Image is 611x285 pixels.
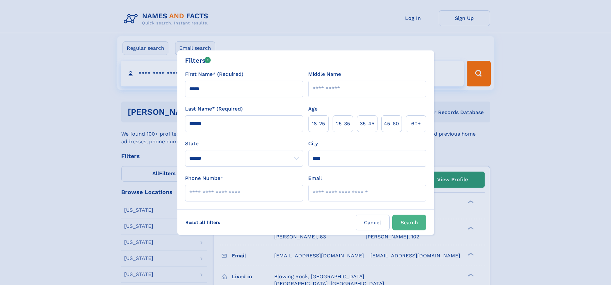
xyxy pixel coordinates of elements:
label: Age [308,105,318,113]
label: Last Name* (Required) [185,105,243,113]
span: 18‑25 [312,120,325,128]
span: 60+ [411,120,421,128]
label: Cancel [356,215,390,230]
label: State [185,140,303,147]
button: Search [392,215,426,230]
label: Phone Number [185,174,223,182]
label: Email [308,174,322,182]
span: 25‑35 [336,120,350,128]
span: 45‑60 [384,120,399,128]
label: First Name* (Required) [185,70,243,78]
label: City [308,140,318,147]
label: Middle Name [308,70,341,78]
label: Reset all filters [181,215,225,230]
span: 35‑45 [360,120,374,128]
div: Filters [185,56,211,65]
